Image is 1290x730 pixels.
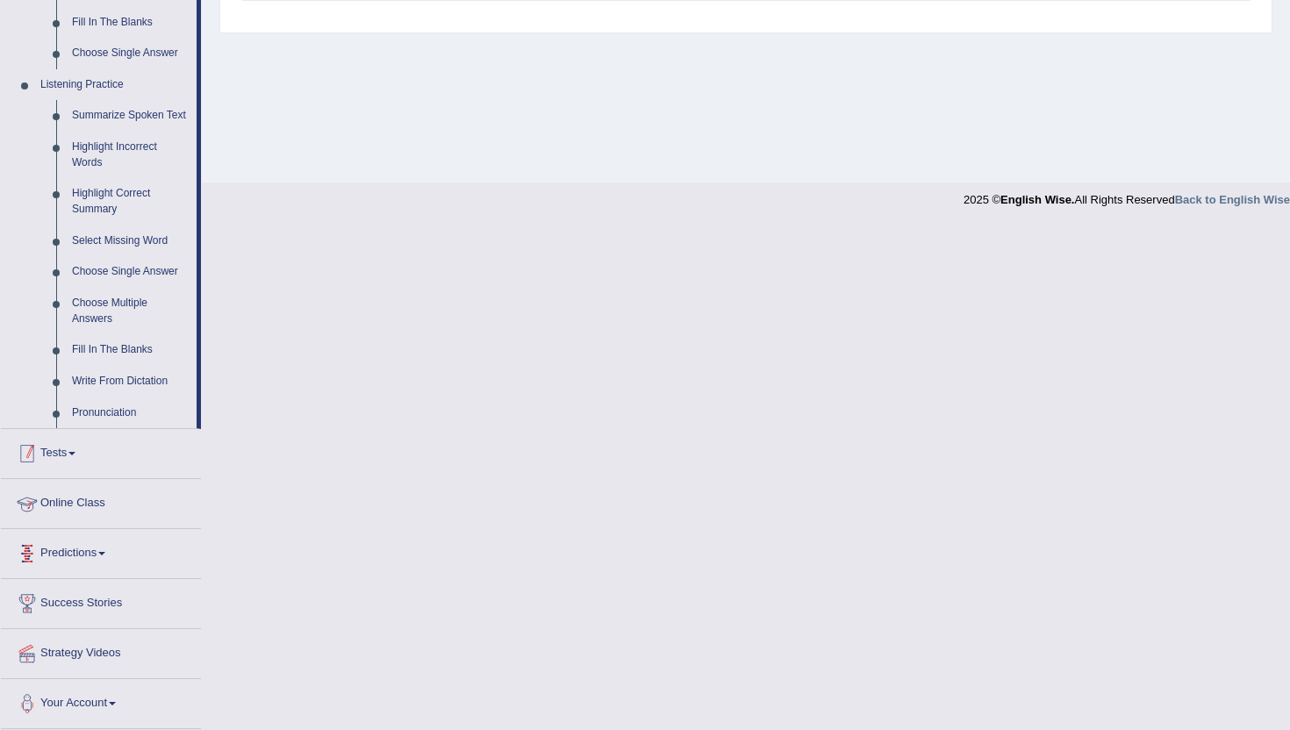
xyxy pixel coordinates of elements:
[1,579,201,623] a: Success Stories
[64,100,197,132] a: Summarize Spoken Text
[1,629,201,673] a: Strategy Videos
[64,256,197,288] a: Choose Single Answer
[64,38,197,69] a: Choose Single Answer
[64,288,197,334] a: Choose Multiple Answers
[64,397,197,429] a: Pronunciation
[64,366,197,397] a: Write From Dictation
[64,225,197,257] a: Select Missing Word
[964,182,1290,208] div: 2025 © All Rights Reserved
[1,429,201,473] a: Tests
[64,7,197,39] a: Fill In The Blanks
[1175,193,1290,206] a: Back to English Wise
[64,132,197,178] a: Highlight Incorrect Words
[1,679,201,723] a: Your Account
[1,479,201,523] a: Online Class
[64,334,197,366] a: Fill In The Blanks
[64,178,197,225] a: Highlight Correct Summary
[1,529,201,573] a: Predictions
[32,69,197,101] a: Listening Practice
[1000,193,1074,206] strong: English Wise.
